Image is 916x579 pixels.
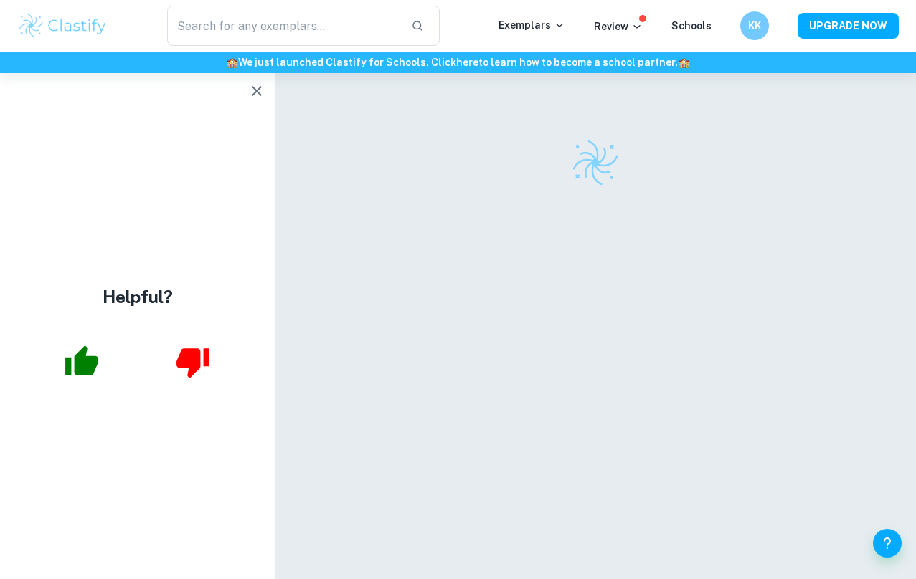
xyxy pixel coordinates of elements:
span: 🏫 [226,57,238,68]
img: Clastify logo [17,11,108,40]
h4: Helpful? [103,284,173,310]
a: Schools [671,20,712,32]
h6: We just launched Clastify for Schools. Click to learn how to become a school partner. [3,54,913,70]
img: Clastify logo [570,138,620,188]
button: UPGRADE NOW [798,13,899,39]
p: Review [594,19,643,34]
p: Exemplars [499,17,565,33]
span: 🏫 [678,57,690,68]
a: here [456,57,478,68]
h6: KK [747,18,763,34]
button: Help and Feedback [873,529,902,558]
button: KK [740,11,769,40]
input: Search for any exemplars... [167,6,400,46]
